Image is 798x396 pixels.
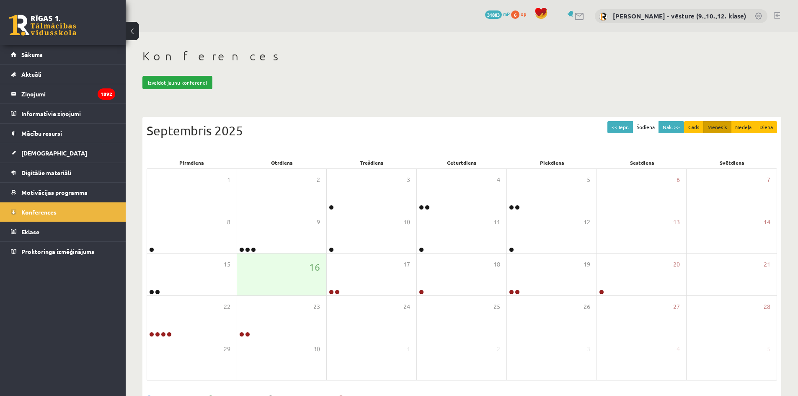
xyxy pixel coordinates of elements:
span: 23 [313,302,320,311]
div: Piekdiena [507,157,597,168]
span: 2 [497,344,500,354]
span: 28 [764,302,770,311]
span: 8 [227,217,230,227]
span: 9 [317,217,320,227]
span: 10 [403,217,410,227]
span: 6 [677,175,680,184]
span: Motivācijas programma [21,189,88,196]
a: Izveidot jaunu konferenci [142,76,212,89]
a: Rīgas 1. Tālmācības vidusskola [9,15,76,36]
span: 5 [587,175,590,184]
button: Nāk. >> [659,121,684,133]
span: Aktuāli [21,70,41,78]
span: 12 [584,217,590,227]
span: 24 [403,302,410,311]
span: 15 [224,260,230,269]
span: 22 [224,302,230,311]
a: [PERSON_NAME] - vēsture (9.,10.,12. klase) [613,12,746,20]
span: 27 [673,302,680,311]
a: Mācību resursi [11,124,115,143]
span: Sākums [21,51,43,58]
span: [DEMOGRAPHIC_DATA] [21,149,87,157]
button: Diena [755,121,777,133]
a: Konferences [11,202,115,222]
button: Gads [684,121,704,133]
i: 1892 [98,88,115,100]
span: 26 [584,302,590,311]
div: Pirmdiena [147,157,237,168]
div: Ceturtdiena [417,157,507,168]
span: 5 [767,344,770,354]
span: 4 [677,344,680,354]
span: 20 [673,260,680,269]
span: 13 [673,217,680,227]
a: 31883 mP [485,10,510,17]
button: Nedēļa [731,121,756,133]
a: Aktuāli [11,65,115,84]
span: 7 [767,175,770,184]
button: Mēnesis [703,121,731,133]
span: 18 [493,260,500,269]
a: 6 xp [511,10,530,17]
span: 21 [764,260,770,269]
a: Sākums [11,45,115,64]
button: Šodiena [633,121,659,133]
a: Informatīvie ziņojumi [11,104,115,123]
span: mP [503,10,510,17]
span: 16 [309,260,320,274]
span: 3 [407,175,410,184]
legend: Ziņojumi [21,84,115,104]
span: Eklase [21,228,39,236]
div: Trešdiena [327,157,417,168]
a: Eklase [11,222,115,241]
span: 31883 [485,10,502,19]
span: 1 [407,344,410,354]
span: xp [521,10,526,17]
div: Septembris 2025 [147,121,777,140]
span: Proktoringa izmēģinājums [21,248,94,255]
a: Ziņojumi1892 [11,84,115,104]
div: Otrdiena [237,157,327,168]
span: 1 [227,175,230,184]
div: Svētdiena [687,157,777,168]
span: 4 [497,175,500,184]
span: Digitālie materiāli [21,169,71,176]
span: 3 [587,344,590,354]
span: Mācību resursi [21,129,62,137]
span: Konferences [21,208,57,216]
a: Motivācijas programma [11,183,115,202]
a: [DEMOGRAPHIC_DATA] [11,143,115,163]
a: Digitālie materiāli [11,163,115,182]
span: 19 [584,260,590,269]
span: 14 [764,217,770,227]
a: Proktoringa izmēģinājums [11,242,115,261]
div: Sestdiena [597,157,687,168]
img: Kristīna Kižlo - vēsture (9.,10.,12. klase) [599,13,607,21]
button: << Iepr. [607,121,633,133]
h1: Konferences [142,49,781,63]
span: 6 [511,10,519,19]
span: 11 [493,217,500,227]
span: 29 [224,344,230,354]
span: 17 [403,260,410,269]
span: 25 [493,302,500,311]
span: 30 [313,344,320,354]
legend: Informatīvie ziņojumi [21,104,115,123]
span: 2 [317,175,320,184]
